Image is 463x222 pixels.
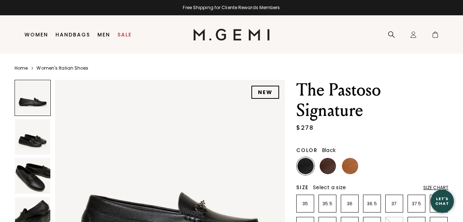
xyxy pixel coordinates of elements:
[97,32,110,38] a: Men
[15,119,50,155] img: The Pastoso Signature
[430,201,447,207] p: 38
[296,80,448,121] h1: The Pastoso Signature
[15,65,28,71] a: Home
[55,32,90,38] a: Handbags
[296,124,313,132] div: $278
[322,147,336,154] span: Black
[342,158,358,174] img: Tan
[319,201,336,207] p: 35.5
[423,185,448,191] div: Size Chart
[320,158,336,174] img: Chocolate
[341,201,358,207] p: 36
[297,158,314,174] img: Black
[24,32,48,38] a: Women
[386,201,403,207] p: 37
[313,184,346,191] span: Select a size
[36,65,88,71] a: Women's Italian Shoes
[251,86,279,99] div: NEW
[193,29,270,40] img: M.Gemi
[117,32,132,38] a: Sale
[296,147,318,153] h2: Color
[297,201,314,207] p: 35
[363,201,381,207] p: 36.5
[408,201,425,207] p: 37.5
[15,158,50,194] img: The Pastoso Signature
[296,184,309,190] h2: Size
[431,196,454,206] div: Let's Chat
